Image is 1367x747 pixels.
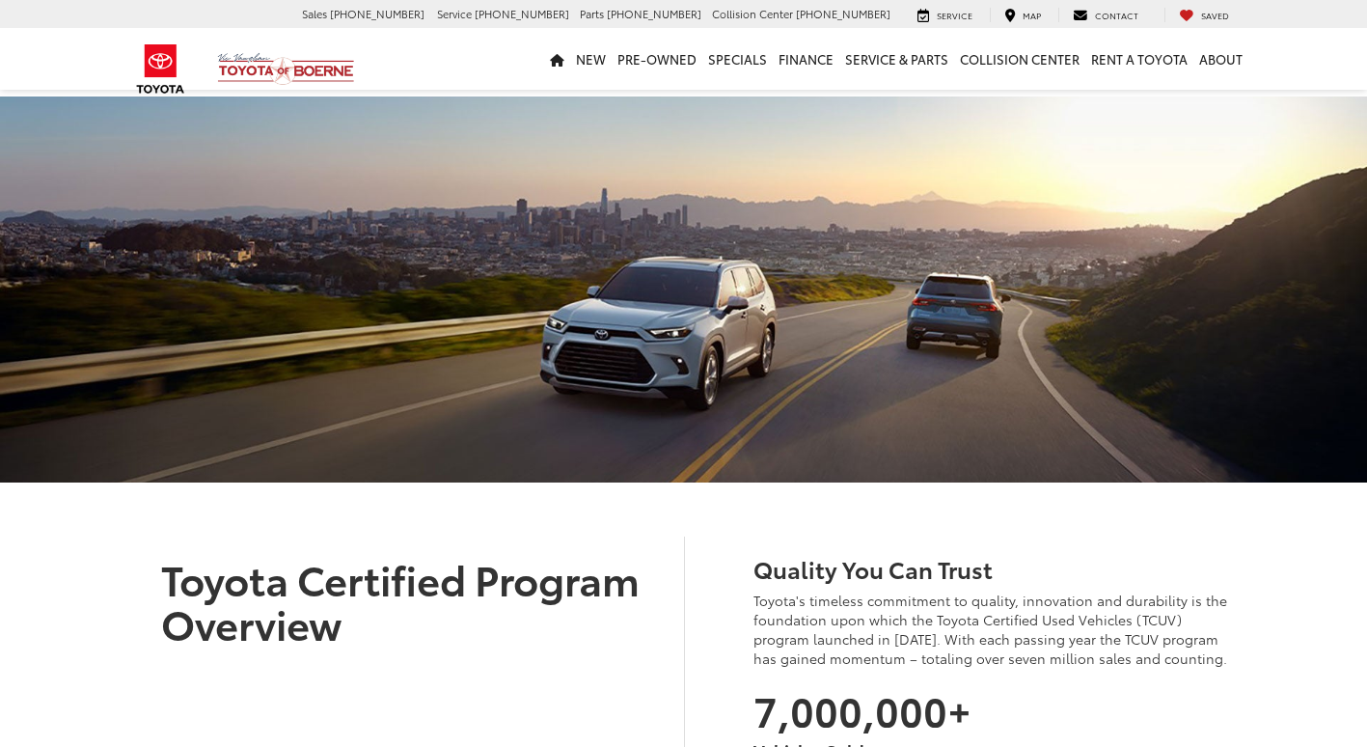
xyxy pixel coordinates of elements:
span: [PHONE_NUMBER] [796,6,890,21]
span: Contact [1095,9,1138,21]
span: [PHONE_NUMBER] [607,6,701,21]
a: Specials [702,28,773,90]
span: Map [1023,9,1041,21]
span: Parts [580,6,604,21]
span: Service [437,6,472,21]
a: About [1193,28,1248,90]
a: Service & Parts: Opens in a new tab [839,28,954,90]
a: Collision Center [954,28,1085,90]
a: New [570,28,612,90]
span: Collision Center [712,6,793,21]
span: Sales [302,6,327,21]
a: Finance [773,28,839,90]
a: Rent a Toyota [1085,28,1193,90]
a: Home [544,28,570,90]
span: Service [937,9,972,21]
span: [PHONE_NUMBER] [475,6,569,21]
h3: Quality You Can Trust [753,556,1234,581]
a: Map [990,8,1055,23]
img: Toyota [124,38,197,100]
p: Toyota's timeless commitment to quality, innovation and durability is the foundation upon which t... [753,591,1234,668]
a: Pre-Owned [612,28,702,90]
a: Service [903,8,987,23]
a: Contact [1058,8,1153,23]
h1: Toyota Certified Program Overview [161,556,642,645]
span: Saved [1201,9,1229,21]
span: [PHONE_NUMBER] [330,6,424,21]
img: Vic Vaughan Toyota of Boerne [217,52,355,86]
h2: 7,000,000+ [753,687,1234,732]
a: My Saved Vehicles [1164,8,1244,23]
